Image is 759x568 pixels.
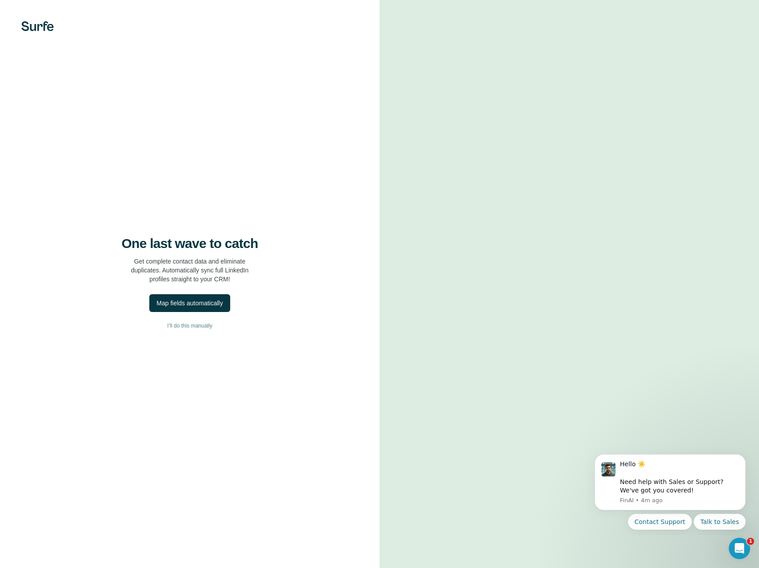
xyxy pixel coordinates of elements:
[156,299,223,308] div: Map fields automatically
[167,322,212,330] span: I’ll do this manually
[747,538,754,545] span: 1
[131,257,249,284] p: Get complete contact data and eliminate duplicates. Automatically sync full LinkedIn profiles str...
[21,21,54,31] img: Surfe's logo
[122,236,258,252] h4: One last wave to catch
[581,446,759,535] iframe: Intercom notifications message
[18,319,362,332] button: I’ll do this manually
[149,294,230,312] button: Map fields automatically
[729,538,750,559] iframe: Intercom live chat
